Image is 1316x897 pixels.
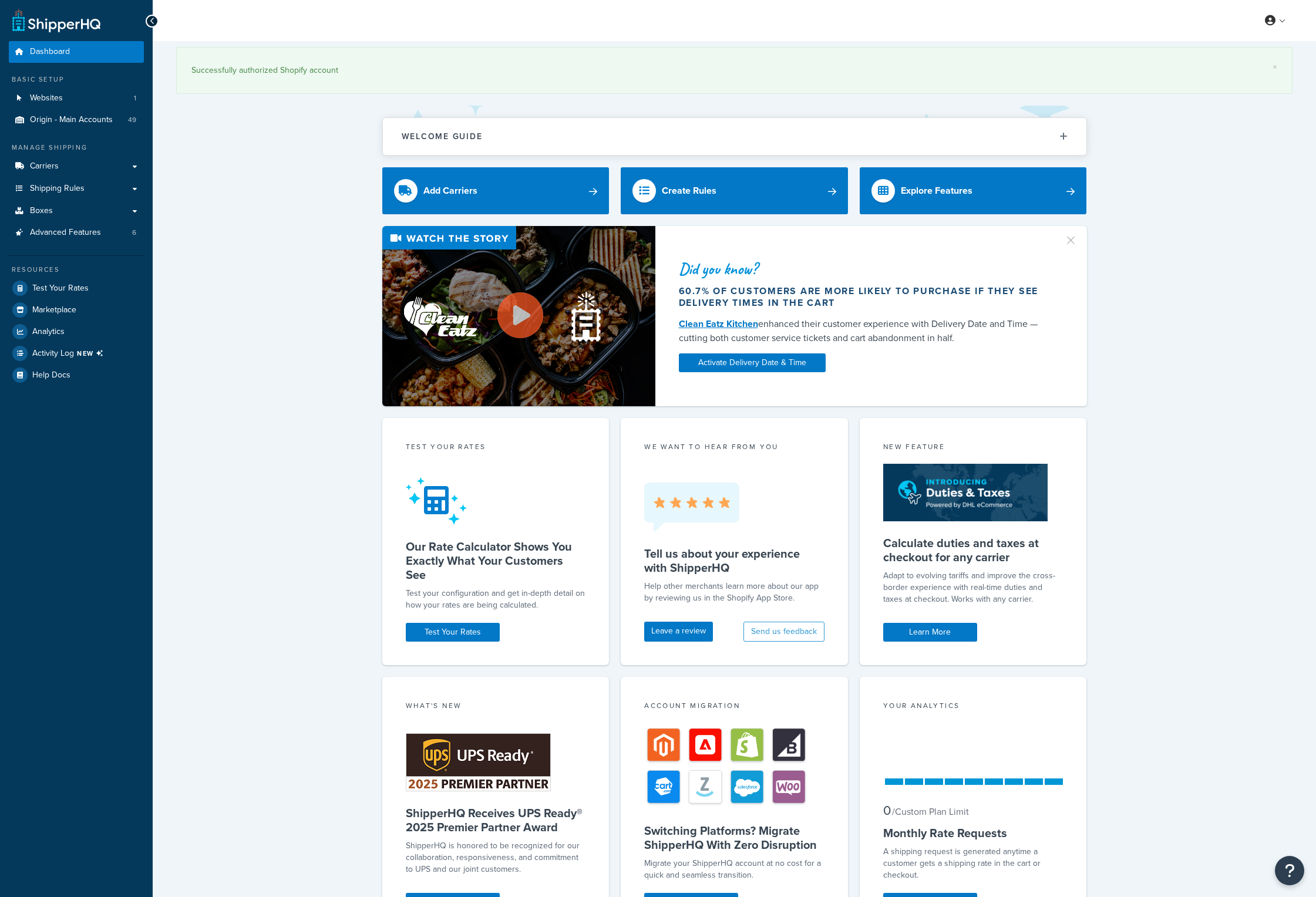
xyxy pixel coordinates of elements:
div: Add Carriers [423,183,477,199]
li: Origin - Main Accounts [9,109,144,131]
a: Test Your Rates [9,278,144,299]
div: Successfully authorized Shopify account [191,62,1277,79]
li: Websites [9,87,144,109]
button: Send us feedback [743,622,824,642]
span: Carriers [30,161,59,171]
h5: Our Rate Calculator Shows You Exactly What Your Customers See [406,539,586,582]
span: Origin - Main Accounts [30,115,113,125]
a: Websites1 [9,87,144,109]
span: Marketplace [32,305,76,315]
h5: Calculate duties and taxes at checkout for any carrier [883,536,1063,564]
a: Test Your Rates [406,623,500,642]
span: 6 [132,228,136,238]
p: ShipperHQ is honored to be recognized for our collaboration, responsiveness, and commitment to UP... [406,840,586,875]
h5: Monthly Rate Requests [883,826,1063,840]
a: Learn More [883,623,977,642]
a: Activate Delivery Date & Time [679,353,826,372]
div: Migrate your ShipperHQ account at no cost for a quick and seamless transition. [644,858,824,881]
span: 1 [134,93,136,103]
h5: ShipperHQ Receives UPS Ready® 2025 Premier Partner Award [406,806,586,834]
h5: Tell us about your experience with ShipperHQ [644,547,824,575]
div: New Feature [883,441,1063,455]
li: [object Object] [9,343,144,364]
div: A shipping request is generated anytime a customer gets a shipping rate in the cart or checkout. [883,846,1063,881]
img: Video thumbnail [382,226,655,406]
li: Advanced Features [9,222,144,244]
div: Did you know? [679,261,1050,277]
div: 60.7% of customers are more likely to purchase if they see delivery times in the cart [679,285,1050,309]
p: Adapt to evolving tariffs and improve the cross-border experience with real-time duties and taxes... [883,570,1063,605]
div: Explore Features [901,183,972,199]
div: Account Migration [644,700,824,714]
span: Dashboard [30,47,70,57]
span: Test Your Rates [32,284,89,294]
span: Websites [30,93,63,103]
div: Resources [9,265,144,275]
button: Open Resource Center [1275,856,1304,885]
a: Origin - Main Accounts49 [9,109,144,131]
div: enhanced their customer experience with Delivery Date and Time — cutting both customer service ti... [679,317,1050,345]
span: Shipping Rules [30,184,85,194]
span: 0 [883,801,891,820]
a: Boxes [9,200,144,222]
a: Add Carriers [382,167,610,214]
a: Explore Features [860,167,1087,214]
a: Carriers [9,156,144,177]
a: Help Docs [9,365,144,386]
div: Basic Setup [9,75,144,85]
div: Your Analytics [883,700,1063,714]
button: Welcome Guide [383,118,1086,155]
h5: Switching Platforms? Migrate ShipperHQ With Zero Disruption [644,824,824,852]
div: Test your rates [406,441,586,455]
a: Analytics [9,321,144,342]
a: Advanced Features6 [9,222,144,244]
small: / Custom Plan Limit [892,805,969,818]
a: Create Rules [621,167,848,214]
a: Dashboard [9,41,144,63]
span: Advanced Features [30,228,101,238]
div: Create Rules [662,183,716,199]
a: × [1273,62,1277,72]
span: NEW [77,349,108,358]
a: Clean Eatz Kitchen [679,317,758,331]
a: Shipping Rules [9,178,144,200]
span: Analytics [32,327,65,337]
div: Manage Shipping [9,143,144,153]
p: we want to hear from you [644,441,824,452]
div: What's New [406,700,586,714]
p: Help other merchants learn more about our app by reviewing us in the Shopify App Store. [644,581,824,604]
a: Leave a review [644,622,713,642]
span: Activity Log [32,346,108,361]
span: 49 [128,115,136,125]
h2: Welcome Guide [402,132,483,141]
div: Test your configuration and get in-depth detail on how your rates are being calculated. [406,588,586,611]
span: Boxes [30,206,53,216]
a: Activity LogNEW [9,343,144,364]
a: Marketplace [9,299,144,321]
span: Help Docs [32,370,70,380]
